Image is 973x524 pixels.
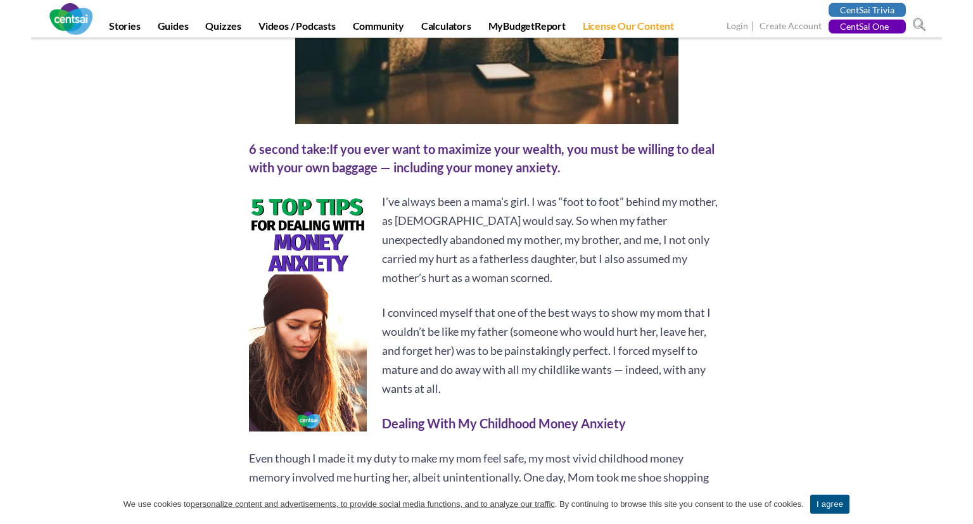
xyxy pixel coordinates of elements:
[249,141,329,157] span: 6 second take:
[951,498,963,511] a: I agree
[829,3,906,17] a: CentSai Trivia
[760,20,822,34] a: Create Account
[345,20,412,37] a: Community
[829,20,906,34] a: CentSai One
[249,140,724,176] div: If you ever want to maximize your wealth, you must be willing to deal with your own baggage — inc...
[810,495,849,514] a: I agree
[249,449,724,506] p: Even though I made it my duty to make my mom feel safe, my most vivid childhood money memory invo...
[124,498,804,511] span: We use cookies to . By continuing to browse this site you consent to the use of cookies.
[414,20,479,37] a: Calculators
[727,20,748,34] a: Login
[249,303,724,398] p: I convinced myself that one of the best ways to show my mom that I wouldn’t be like my father (so...
[49,3,92,35] img: CentSai
[750,19,758,34] span: |
[249,196,367,431] img: Struggling to overcome your financial fears? Check out these tips for dealing with money anxiety ...
[575,20,682,37] a: License Our Content
[249,192,724,287] p: I’ve always been a mama’s girl. I was “foot to foot” behind my mother, as [DEMOGRAPHIC_DATA] woul...
[191,499,555,509] u: personalize content and advertisements, to provide social media functions, and to analyze our tra...
[198,20,249,37] a: Quizzes
[150,20,196,37] a: Guides
[481,20,573,37] a: MyBudgetReport
[101,20,148,37] a: Stories
[382,416,626,431] strong: Dealing With My Childhood Money Anxiety
[251,20,343,37] a: Videos / Podcasts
